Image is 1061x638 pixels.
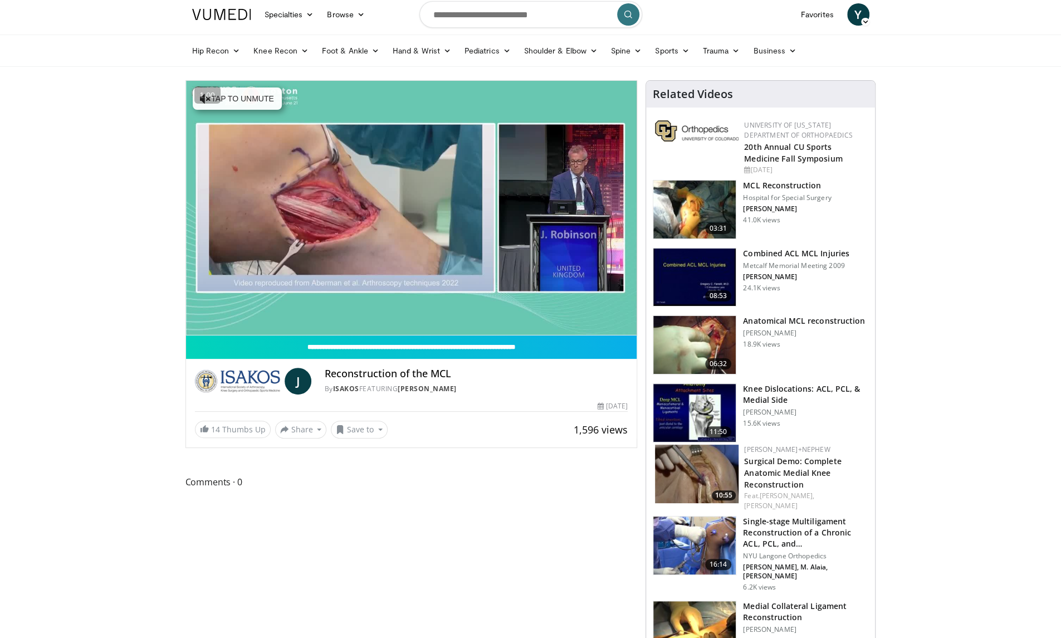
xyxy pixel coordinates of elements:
[653,384,736,442] img: stuart_1_100001324_3.jpg.150x105_q85_crop-smart_upscale.jpg
[705,426,732,437] span: 11:50
[743,193,831,202] p: Hospital for Special Surgery
[746,40,803,62] a: Business
[743,180,831,191] h3: MCL Reconstruction
[315,40,386,62] a: Foot & Ankle
[744,491,866,511] div: Feat.
[744,165,866,175] div: [DATE]
[712,490,736,500] span: 10:55
[331,421,388,439] button: Save to
[325,384,628,394] div: By FEATURING
[398,384,457,393] a: [PERSON_NAME]
[744,120,852,140] a: University of [US_STATE] Department of Orthopaedics
[598,401,628,411] div: [DATE]
[653,181,736,238] img: Marx_MCL_100004569_3.jpg.150x105_q85_crop-smart_upscale.jpg
[655,445,739,503] img: 626f4643-25aa-4a58-b31d-45f1c32319e6.150x105_q85_crop-smart_upscale.jpg
[285,368,311,395] a: J
[743,408,868,417] p: [PERSON_NAME]
[195,421,271,438] a: 14 Thumbs Up
[744,456,841,490] a: Surgical Demo: Complete Anatomic Medial Knee Reconstruction
[211,424,220,435] span: 14
[743,340,780,349] p: 18.9K views
[705,223,732,234] span: 03:31
[744,445,830,454] a: [PERSON_NAME]+Nephew
[794,3,840,26] a: Favorites
[186,81,637,335] video-js: Video Player
[705,559,732,570] span: 16:14
[574,423,628,436] span: 1,596 views
[743,625,868,634] p: [PERSON_NAME]
[648,40,696,62] a: Sports
[847,3,869,26] a: Y
[743,419,780,428] p: 15.6K views
[744,501,797,510] a: [PERSON_NAME]
[195,368,280,395] img: ISAKOS
[743,601,868,623] h3: Medial Collateral Ligament Reconstruction
[653,87,733,101] h4: Related Videos
[655,445,739,503] a: 10:55
[247,40,315,62] a: Knee Recon
[604,40,648,62] a: Spine
[743,216,780,225] p: 41.0K views
[743,204,831,213] p: [PERSON_NAME]
[325,368,628,380] h4: Reconstruction of the MCL
[653,517,736,574] img: ad0bd3d9-2ac2-4b25-9c44-384141dd66f6.jpg.150x105_q85_crop-smart_upscale.jpg
[192,9,251,20] img: VuMedi Logo
[185,475,638,489] span: Comments 0
[653,383,868,442] a: 11:50 Knee Dislocations: ACL, PCL, & Medial Side [PERSON_NAME] 15.6K views
[458,40,517,62] a: Pediatrics
[743,272,849,281] p: [PERSON_NAME]
[743,383,868,406] h3: Knee Dislocations: ACL, PCL, & Medial Side
[193,87,282,110] button: Tap to unmute
[705,358,732,369] span: 06:32
[185,40,247,62] a: Hip Recon
[653,315,868,374] a: 06:32 Anatomical MCL reconstruction [PERSON_NAME] 18.9K views
[419,1,642,28] input: Search topics, interventions
[653,180,868,239] a: 03:31 MCL Reconstruction Hospital for Special Surgery [PERSON_NAME] 41.0K views
[386,40,458,62] a: Hand & Wrist
[743,329,865,338] p: [PERSON_NAME]
[320,3,371,26] a: Browse
[653,516,868,592] a: 16:14 Single-stage Multiligament Reconstruction of a Chronic ACL, PCL, and… NYU Langone Orthopedi...
[743,248,849,259] h3: Combined ACL MCL Injuries
[743,516,868,549] h3: Single-stage Multiligament Reconstruction of a Chronic ACL, PCL, and…
[705,290,732,301] span: 08:53
[333,384,359,393] a: ISAKOS
[760,491,814,500] a: [PERSON_NAME],
[653,249,736,306] img: 641017_3.png.150x105_q85_crop-smart_upscale.jpg
[743,315,865,327] h3: Anatomical MCL reconstruction
[743,284,780,293] p: 24.1K views
[743,583,776,592] p: 6.2K views
[275,421,327,439] button: Share
[743,552,868,561] p: NYU Langone Orthopedics
[744,142,842,164] a: 20th Annual CU Sports Medicine Fall Symposium
[653,316,736,374] img: 623e18e9-25dc-4a09-a9c4-890ff809fced.150x105_q85_crop-smart_upscale.jpg
[517,40,604,62] a: Shoulder & Elbow
[696,40,747,62] a: Trauma
[653,248,868,307] a: 08:53 Combined ACL MCL Injuries Metcalf Memorial Meeting 2009 [PERSON_NAME] 24.1K views
[655,120,739,142] img: 355603a8-37da-49b6-856f-e00d7e9307d3.png.150x105_q85_autocrop_double_scale_upscale_version-0.2.png
[743,563,868,581] p: [PERSON_NAME], M. Alaia, [PERSON_NAME]
[743,261,849,270] p: Metcalf Memorial Meeting 2009
[258,3,321,26] a: Specialties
